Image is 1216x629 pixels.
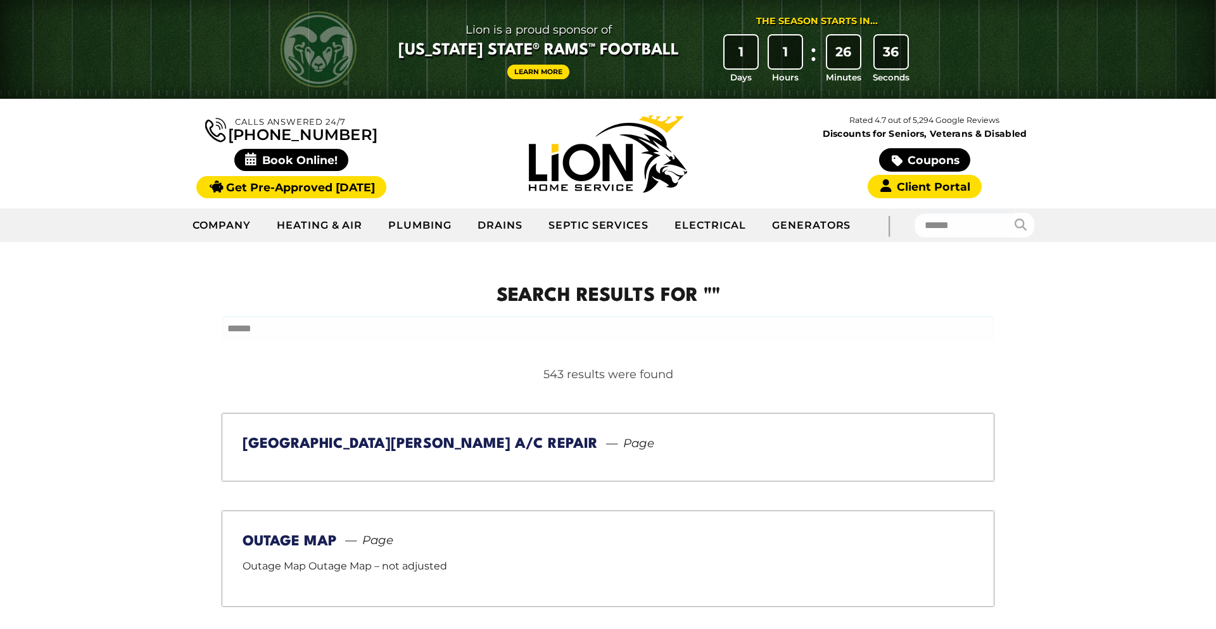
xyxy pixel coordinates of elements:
div: 26 [827,35,860,68]
a: Coupons [879,148,970,172]
span: Discounts for Seniors, Veterans & Disabled [769,129,1080,138]
a: Learn More [507,65,569,79]
div: 1 [725,35,757,68]
span: Page [600,435,654,452]
div: 36 [875,35,908,68]
img: CSU Rams logo [281,11,357,87]
div: 1 [769,35,802,68]
span: Seconds [873,71,909,84]
a: Generators [759,210,864,241]
div: : [807,35,820,84]
p: Outage Map Outage Map – not adjusted [243,557,973,576]
a: Drains [465,210,536,241]
a: Outage Map [243,535,337,549]
a: Get Pre-Approved [DATE] [196,176,386,198]
a: [GEOGRAPHIC_DATA][PERSON_NAME] A/C Repair [243,437,598,451]
div: 543 results were found [222,366,994,383]
a: Septic Services [536,210,662,241]
a: Electrical [662,210,759,241]
span: Minutes [826,71,861,84]
span: Hours [772,71,799,84]
a: Client Portal [868,175,982,198]
a: Company [180,210,264,241]
div: | [863,208,914,242]
span: Book Online! [234,149,349,171]
div: The Season Starts in... [756,15,878,29]
a: Plumbing [376,210,465,241]
img: CSU Sponsor Badge [9,564,136,619]
span: [US_STATE] State® Rams™ Football [398,40,679,61]
a: Heating & Air [264,210,376,241]
a: [PHONE_NUMBER] [205,115,377,143]
span: Lion is a proud sponsor of [398,20,679,40]
span: Page [339,531,393,549]
p: Rated 4.7 out of 5,294 Google Reviews [766,113,1083,127]
img: Lion Home Service [529,115,687,193]
h1: Search Results for "" [222,283,994,311]
span: Days [730,71,752,84]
